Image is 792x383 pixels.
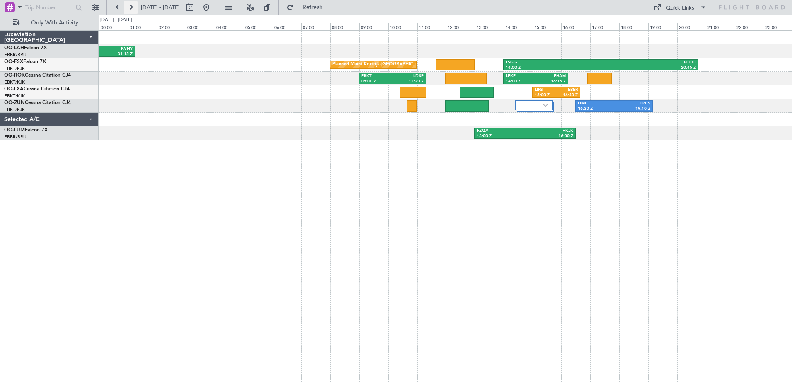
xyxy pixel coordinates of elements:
[141,4,180,11] span: [DATE] - [DATE]
[283,1,333,14] button: Refresh
[477,128,525,134] div: FZQA
[578,106,614,112] div: 16:30 Z
[525,128,573,134] div: HKJK
[504,23,533,30] div: 14:00
[215,23,244,30] div: 04:00
[650,1,711,14] button: Quick Links
[535,87,556,93] div: LIRS
[4,128,25,133] span: OO-LUM
[506,73,536,79] div: LFKF
[388,23,417,30] div: 10:00
[4,65,25,72] a: EBKT/KJK
[157,23,186,30] div: 02:00
[590,23,619,30] div: 17:00
[4,100,71,105] a: OO-ZUNCessna Citation CJ4
[186,23,215,30] div: 03:00
[506,60,601,65] div: LSGG
[361,73,393,79] div: EBKT
[417,23,446,30] div: 11:00
[536,79,566,85] div: 16:15 Z
[533,23,562,30] div: 15:00
[614,106,650,112] div: 19:10 Z
[4,128,48,133] a: OO-LUMFalcon 7X
[359,23,388,30] div: 09:00
[99,23,128,30] div: 00:00
[446,23,475,30] div: 12:00
[4,87,70,92] a: OO-LXACessna Citation CJ4
[100,17,132,24] div: [DATE] - [DATE]
[561,23,590,30] div: 16:00
[361,79,393,85] div: 09:00 Z
[735,23,764,30] div: 22:00
[4,107,25,113] a: EBKT/KJK
[244,23,273,30] div: 05:00
[4,46,47,51] a: OO-LAHFalcon 7X
[706,23,735,30] div: 21:00
[4,59,23,64] span: OO-FSX
[25,1,73,14] input: Trip Number
[393,79,424,85] div: 11:20 Z
[393,73,424,79] div: LDSP
[619,23,648,30] div: 18:00
[556,92,578,98] div: 16:40 Z
[4,93,25,99] a: EBKT/KJK
[614,101,650,107] div: LPCS
[4,79,25,85] a: EBKT/KJK
[332,58,429,71] div: Planned Maint Kortrijk-[GEOGRAPHIC_DATA]
[578,101,614,107] div: LIML
[601,60,696,65] div: FCOD
[4,73,25,78] span: OO-ROK
[330,23,359,30] div: 08:00
[535,92,556,98] div: 15:00 Z
[506,79,536,85] div: 14:00 Z
[273,23,302,30] div: 06:00
[4,73,71,78] a: OO-ROKCessna Citation CJ4
[128,23,157,30] div: 01:00
[4,100,25,105] span: OO-ZUN
[648,23,677,30] div: 19:00
[666,4,694,12] div: Quick Links
[4,59,46,64] a: OO-FSXFalcon 7X
[477,133,525,139] div: 13:00 Z
[525,133,573,139] div: 16:30 Z
[4,87,24,92] span: OO-LXA
[4,134,27,140] a: EBBR/BRU
[475,23,504,30] div: 13:00
[295,5,330,10] span: Refresh
[543,104,548,107] img: arrow-gray.svg
[506,65,601,71] div: 14:00 Z
[301,23,330,30] div: 07:00
[536,73,566,79] div: EHAM
[22,20,87,26] span: Only With Activity
[4,52,27,58] a: EBBR/BRU
[4,46,24,51] span: OO-LAH
[556,87,578,93] div: EBBR
[677,23,706,30] div: 20:00
[9,16,90,29] button: Only With Activity
[601,65,696,71] div: 20:45 Z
